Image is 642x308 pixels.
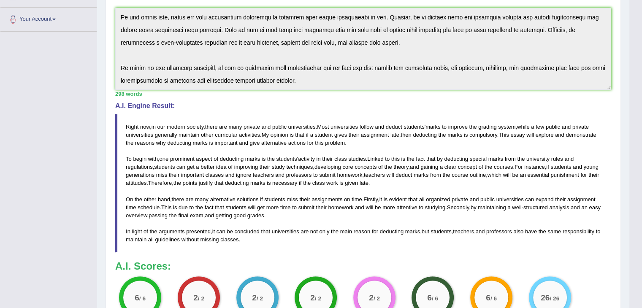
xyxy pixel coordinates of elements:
span: miss [156,172,168,178]
span: if [306,132,309,138]
span: teachers [364,172,385,178]
span: and [225,172,235,178]
span: deducting [167,140,191,146]
span: Most [317,124,329,130]
span: courses [494,164,513,170]
span: work [326,180,338,186]
span: their [349,132,359,138]
span: passing [149,212,168,219]
span: organized [426,196,450,203]
span: to [189,204,194,211]
span: this [391,156,400,162]
span: the [384,164,392,170]
span: course [452,172,468,178]
span: and [262,124,271,130]
span: it [379,196,382,203]
span: justify [199,180,213,186]
span: from [505,156,516,162]
span: presented [186,228,211,235]
span: students [431,228,451,235]
span: actions [288,140,306,146]
span: fact [205,204,214,211]
span: and [555,132,564,138]
span: a [196,164,199,170]
span: problem [325,140,345,146]
span: gaining [420,164,438,170]
span: their [555,196,566,203]
span: can [217,228,225,235]
span: and [375,124,384,130]
span: that [215,204,224,211]
h4: A.I. Engine Result: [115,102,611,110]
span: be [375,204,381,211]
span: curricular [215,132,237,138]
span: their [322,156,333,162]
span: in [316,156,320,162]
span: time [352,196,362,203]
span: reasons [135,140,154,146]
span: assignments [312,196,342,203]
span: more [382,204,395,211]
span: and [564,156,574,162]
span: while [517,124,530,130]
span: deducting [380,228,404,235]
span: students [276,156,297,162]
span: the [126,140,133,146]
span: is [262,156,265,162]
span: core [342,164,353,170]
span: generations [126,172,154,178]
span: universities [288,124,315,130]
span: their [260,164,270,170]
span: is [209,140,213,146]
span: opinion [271,132,288,138]
span: necessary [272,180,297,186]
span: this [315,140,323,146]
span: on [344,196,350,203]
span: submit [298,204,314,211]
span: assignment [361,132,389,138]
span: important [214,140,237,146]
span: In [126,228,130,235]
span: is [339,180,343,186]
span: marks [447,132,462,138]
span: maintain [179,132,199,138]
span: universities [330,124,358,130]
span: points [182,180,197,186]
span: will [503,172,511,178]
span: young [583,164,598,170]
span: studying [425,204,445,211]
span: teachers [453,228,474,235]
span: from [430,172,441,178]
span: prominent [170,156,195,162]
span: homework [337,172,362,178]
span: the [135,196,142,203]
span: Secondly [447,204,469,211]
span: submit [319,172,335,178]
span: a [310,132,313,138]
span: hand [158,196,170,203]
span: On [126,196,133,203]
span: an [520,172,526,178]
span: techniques [286,164,313,170]
span: improve [448,124,468,130]
span: students [404,124,424,130]
span: only [319,228,329,235]
span: marks [250,180,265,186]
span: the [407,156,414,162]
span: marks [245,156,260,162]
span: professors [286,172,312,178]
span: follow [360,124,374,130]
span: the [539,228,546,235]
span: marks [425,124,440,130]
span: that [408,196,417,203]
span: their [588,172,599,178]
span: aspect [196,156,212,162]
span: society [187,124,204,130]
span: and [275,172,284,178]
span: compulsory [469,132,497,138]
span: will [386,172,394,178]
span: Linked [367,156,383,162]
span: Firstly [363,196,378,203]
span: other [144,196,157,203]
span: time [126,204,136,211]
